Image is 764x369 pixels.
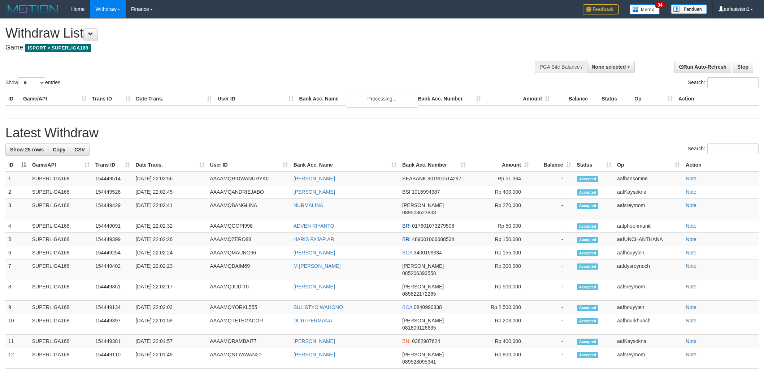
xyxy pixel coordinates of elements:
td: AAAAMQYORKL555 [207,301,291,314]
td: aafbansomne [614,172,683,185]
td: SUPERLIGA168 [29,246,92,259]
td: 154449091 [92,219,133,233]
a: [PERSON_NAME] [294,250,335,256]
th: Action [683,158,759,172]
th: Balance [553,92,599,106]
td: AAAAMQZERO88 [207,233,291,246]
td: aafsreymom [614,199,683,219]
td: 9 [5,301,29,314]
span: BRI [402,223,411,229]
td: AAAAMQGOPI998 [207,219,291,233]
td: SUPERLIGA168 [29,259,92,280]
td: [DATE] 22:02:41 [133,199,207,219]
td: - [532,335,574,348]
span: BCA [402,304,412,310]
span: Copy 1016994387 to clipboard [412,189,440,195]
span: [PERSON_NAME] [402,263,444,269]
span: SEABANK [402,176,426,181]
th: Bank Acc. Number: activate to sort column ascending [399,158,469,172]
td: 1 [5,172,29,185]
span: Copy 085206393558 to clipboard [402,270,436,276]
a: DURI PERMANA [294,318,332,323]
td: AAAAMQSTYAWAN27 [207,348,291,369]
img: Button%20Memo.svg [630,4,660,14]
span: BNI [402,338,411,344]
img: panduan.png [671,4,707,14]
td: Rp 270,000 [469,199,532,219]
td: 154449110 [92,348,133,369]
td: - [532,172,574,185]
a: Note [686,223,696,229]
span: Accepted [577,237,599,243]
td: [DATE] 22:02:56 [133,172,207,185]
span: Accepted [577,352,599,358]
td: AAAAMQDAIM69 [207,259,291,280]
th: Op [631,92,676,106]
input: Search: [707,143,759,154]
td: aafhouyyien [614,246,683,259]
td: Rp 400,000 [469,185,532,199]
td: 3 [5,199,29,219]
span: Show 25 rows [10,147,44,153]
span: BRI [402,236,411,242]
span: Accepted [577,176,599,182]
a: Stop [733,61,753,73]
td: 154449402 [92,259,133,280]
td: 10 [5,314,29,335]
a: Note [686,318,696,323]
span: [PERSON_NAME] [402,284,444,289]
img: MOTION_logo.png [5,4,60,14]
a: ADVEN RIYANTO [294,223,334,229]
td: aafhourkhuoch [614,314,683,335]
td: aafKaysokna [614,185,683,199]
a: Note [686,189,696,195]
th: Bank Acc. Name [296,92,415,106]
td: [DATE] 22:01:57 [133,335,207,348]
td: SUPERLIGA168 [29,233,92,246]
td: [DATE] 22:01:59 [133,314,207,335]
th: Op: activate to sort column ascending [614,158,683,172]
span: Accepted [577,263,599,270]
td: aafUNCHANTHANA [614,233,683,246]
th: Date Trans.: activate to sort column ascending [133,158,207,172]
td: [DATE] 22:02:03 [133,301,207,314]
a: Note [686,250,696,256]
div: Processing... [346,90,418,108]
th: Amount [484,92,553,106]
td: [DATE] 22:02:23 [133,259,207,280]
th: Bank Acc. Name: activate to sort column ascending [291,158,399,172]
td: aafsreymom [614,348,683,369]
button: None selected [587,61,635,73]
td: - [532,259,574,280]
span: 34 [655,2,665,8]
span: CSV [74,147,85,153]
span: Accepted [577,250,599,256]
span: Accepted [577,339,599,345]
label: Search: [688,143,759,154]
span: Accepted [577,318,599,324]
th: Status: activate to sort column ascending [574,158,615,172]
a: Note [686,202,696,208]
td: [DATE] 22:02:26 [133,233,207,246]
td: 154449399 [92,233,133,246]
label: Show entries [5,77,60,88]
td: [DATE] 22:02:17 [133,280,207,301]
a: SULISTYO WAHONO [294,304,343,310]
h1: Latest Withdraw [5,126,759,140]
td: 11 [5,335,29,348]
th: Date Trans. [133,92,215,106]
span: Copy 0382987624 to clipboard [412,338,440,344]
td: Rp 150,000 [469,233,532,246]
td: 6 [5,246,29,259]
a: Note [686,176,696,181]
td: SUPERLIGA168 [29,335,92,348]
td: - [532,199,574,219]
td: SUPERLIGA168 [29,185,92,199]
a: Note [686,352,696,357]
td: 154449134 [92,301,133,314]
th: User ID: activate to sort column ascending [207,158,291,172]
a: [PERSON_NAME] [294,338,335,344]
span: Copy 017601073279506 to clipboard [412,223,454,229]
td: SUPERLIGA168 [29,301,92,314]
td: - [532,246,574,259]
